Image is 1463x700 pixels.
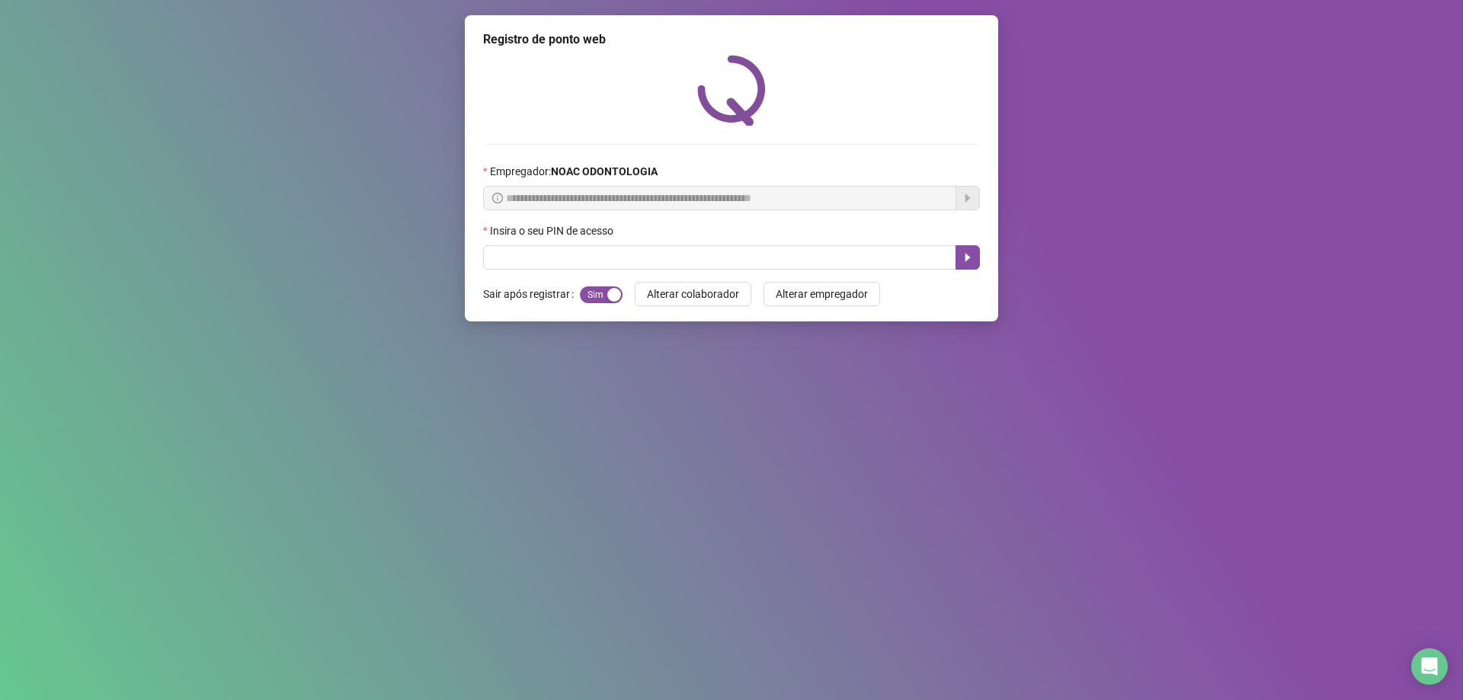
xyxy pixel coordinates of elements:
[551,165,658,177] strong: NOAC ODONTOLOGIA
[697,55,766,126] img: QRPoint
[776,286,868,302] span: Alterar empregador
[1411,648,1448,685] div: Open Intercom Messenger
[492,193,503,203] span: info-circle
[483,282,580,306] label: Sair após registrar
[962,251,974,264] span: caret-right
[490,163,658,180] span: Empregador :
[635,282,751,306] button: Alterar colaborador
[647,286,739,302] span: Alterar colaborador
[764,282,880,306] button: Alterar empregador
[483,30,980,49] div: Registro de ponto web
[483,222,623,239] label: Insira o seu PIN de acesso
